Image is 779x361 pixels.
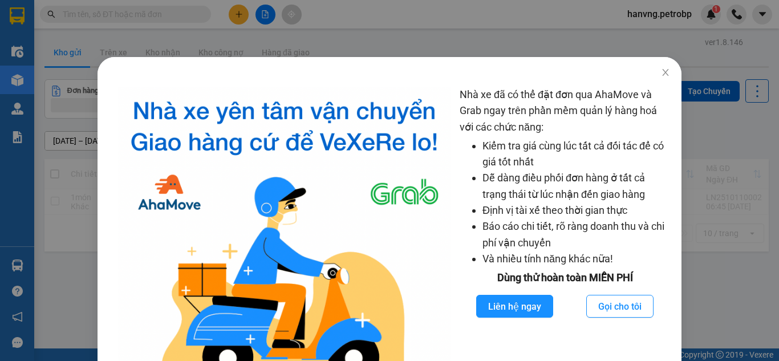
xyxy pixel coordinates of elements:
button: Gọi cho tôi [586,295,654,318]
li: Kiểm tra giá cùng lúc tất cả đối tác để có giá tốt nhất [482,138,670,171]
li: Định vị tài xế theo thời gian thực [482,202,670,218]
li: Và nhiều tính năng khác nữa! [482,251,670,267]
span: Liên hệ ngay [488,299,541,314]
span: Gọi cho tôi [598,299,642,314]
div: Dùng thử hoàn toàn MIỄN PHÍ [460,270,670,286]
li: Báo cáo chi tiết, rõ ràng doanh thu và chi phí vận chuyển [482,218,670,251]
span: close [661,68,670,77]
button: Close [650,57,681,89]
li: Dễ dàng điều phối đơn hàng ở tất cả trạng thái từ lúc nhận đến giao hàng [482,170,670,202]
button: Liên hệ ngay [476,295,553,318]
